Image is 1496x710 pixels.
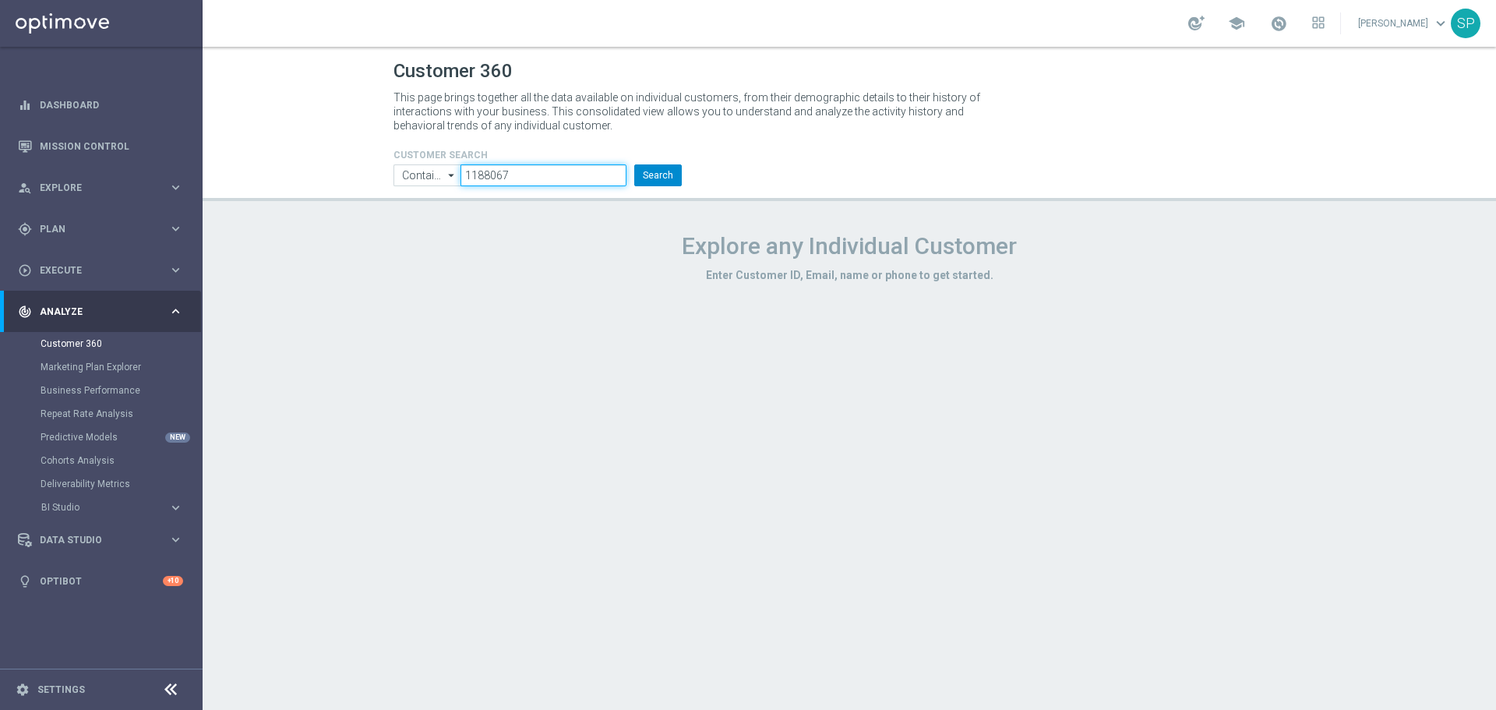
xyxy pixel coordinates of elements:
[41,332,201,355] div: Customer 360
[18,574,32,588] i: lightbulb
[41,478,162,490] a: Deliverability Metrics
[163,576,183,586] div: +10
[1357,12,1451,35] a: [PERSON_NAME]keyboard_arrow_down
[41,503,153,512] span: BI Studio
[393,90,993,132] p: This page brings together all the data available on individual customers, from their demographic ...
[460,164,626,186] input: Enter CID, Email, name or phone
[393,232,1305,260] h1: Explore any Individual Customer
[444,165,460,185] i: arrow_drop_down
[18,263,168,277] div: Execute
[40,266,168,275] span: Execute
[393,150,682,161] h4: CUSTOMER SEARCH
[18,181,168,195] div: Explore
[18,305,168,319] div: Analyze
[17,534,184,546] button: Data Studio keyboard_arrow_right
[18,125,183,167] div: Mission Control
[17,99,184,111] button: equalizer Dashboard
[1228,15,1245,32] span: school
[1451,9,1480,38] div: SP
[393,268,1305,282] h3: Enter Customer ID, Email, name or phone to get started.
[41,496,201,519] div: BI Studio
[1432,15,1449,32] span: keyboard_arrow_down
[40,224,168,234] span: Plan
[41,449,201,472] div: Cohorts Analysis
[41,472,201,496] div: Deliverability Metrics
[168,500,183,515] i: keyboard_arrow_right
[18,84,183,125] div: Dashboard
[165,433,190,443] div: NEW
[168,532,183,547] i: keyboard_arrow_right
[17,575,184,588] button: lightbulb Optibot +10
[168,221,183,236] i: keyboard_arrow_right
[393,164,460,186] input: Contains
[41,384,162,397] a: Business Performance
[18,533,168,547] div: Data Studio
[40,307,168,316] span: Analyze
[17,264,184,277] button: play_circle_outline Execute keyboard_arrow_right
[634,164,682,186] button: Search
[40,560,163,602] a: Optibot
[393,60,1305,83] h1: Customer 360
[18,560,183,602] div: Optibot
[41,402,201,426] div: Repeat Rate Analysis
[17,223,184,235] button: gps_fixed Plan keyboard_arrow_right
[18,305,32,319] i: track_changes
[41,379,201,402] div: Business Performance
[168,304,183,319] i: keyboard_arrow_right
[168,180,183,195] i: keyboard_arrow_right
[17,182,184,194] button: person_search Explore keyboard_arrow_right
[17,140,184,153] button: Mission Control
[18,263,32,277] i: play_circle_outline
[40,183,168,193] span: Explore
[18,181,32,195] i: person_search
[41,337,162,350] a: Customer 360
[18,222,32,236] i: gps_fixed
[37,685,85,694] a: Settings
[168,263,183,277] i: keyboard_arrow_right
[41,408,162,420] a: Repeat Rate Analysis
[40,535,168,545] span: Data Studio
[41,355,201,379] div: Marketing Plan Explorer
[18,222,168,236] div: Plan
[41,501,184,514] button: BI Studio keyboard_arrow_right
[41,426,201,449] div: Predictive Models
[41,503,168,512] div: BI Studio
[41,361,162,373] a: Marketing Plan Explorer
[16,683,30,697] i: settings
[40,125,183,167] a: Mission Control
[41,431,162,443] a: Predictive Models
[17,306,184,318] button: track_changes Analyze keyboard_arrow_right
[40,84,183,125] a: Dashboard
[18,98,32,112] i: equalizer
[41,454,162,467] a: Cohorts Analysis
